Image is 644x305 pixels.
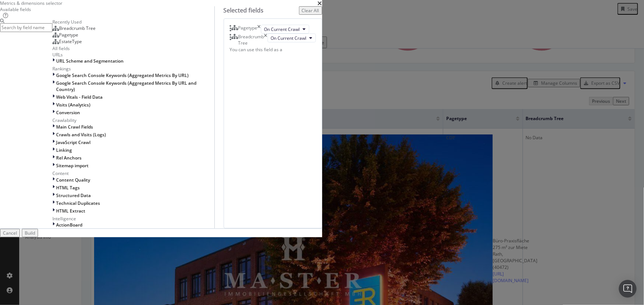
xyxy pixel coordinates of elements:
[230,46,316,53] div: You can use this field as a
[56,132,106,138] span: Crawls and Visits (Logs)
[619,280,637,298] div: Open Intercom Messenger
[59,38,82,45] span: EstateType
[52,52,214,58] div: URLs
[264,34,268,46] div: times
[52,170,214,176] div: Content
[258,25,261,34] div: times
[56,192,91,199] span: Structured Data
[299,6,322,15] button: Clear All
[52,215,214,222] div: Intelligence
[56,124,93,130] span: Main Crawl Fields
[56,147,72,153] span: Linking
[56,109,80,116] span: Conversion
[56,94,103,100] span: Web Vitals - Field Data
[238,34,264,46] div: Breadcrumb Tree
[230,34,316,46] div: Breadcrumb TreetimesOn Current Crawl
[56,80,196,92] span: Google Search Console Keywords (Aggregated Metrics By URL and Country)
[302,7,319,14] div: Clear All
[59,25,96,31] span: Breadcrumb Tree
[52,19,214,25] div: Recently Used
[264,26,300,32] span: On Current Crawl
[3,230,17,236] div: Cancel
[238,25,258,34] div: Pagetype
[230,25,316,34] div: PagetypetimesOn Current Crawl
[271,35,307,41] span: On Current Crawl
[56,162,89,169] span: Sitemap import
[52,66,214,72] div: Rankings
[25,230,35,236] div: Build
[268,34,316,42] button: On Current Crawl
[56,208,85,214] span: HTML Extract
[56,102,90,108] span: Visits (Analytics)
[52,45,214,52] div: All fields
[56,177,90,183] span: Content Quality
[56,222,82,228] span: ActionBoard
[56,139,90,146] span: JavaScript Crawl
[56,185,80,191] span: HTML Tags
[56,72,189,78] span: Google Search Console Keywords (Aggregated Metrics By URL)
[224,6,264,15] div: Selected fields
[56,58,124,64] span: URL Scheme and Segmentation
[52,117,214,123] div: Crawlability
[261,25,309,34] button: On Current Crawl
[56,200,100,206] span: Technical Duplicates
[59,32,78,38] span: Pagetype
[22,229,38,237] button: Build
[56,155,82,161] span: Rel Anchors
